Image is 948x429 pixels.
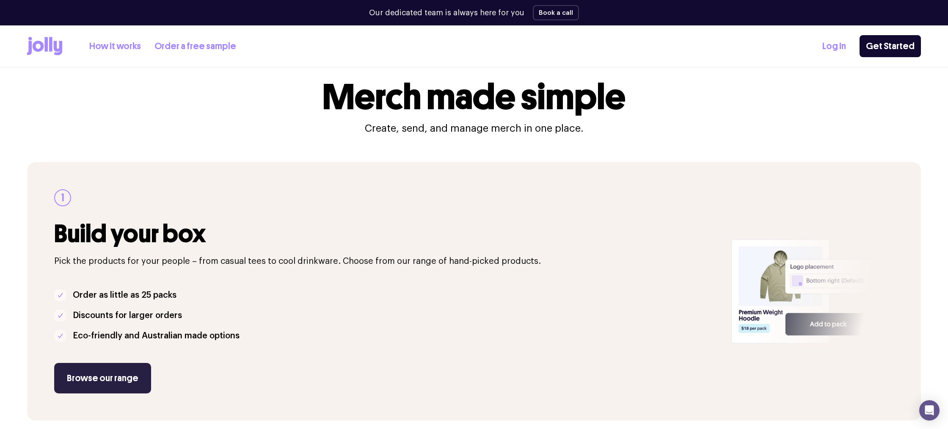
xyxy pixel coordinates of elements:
[73,309,182,322] p: Discounts for larger orders
[369,7,524,19] p: Our dedicated team is always here for you
[73,288,176,302] p: Order as little as 25 packs
[533,5,579,20] button: Book a call
[54,363,151,393] a: Browse our range
[89,39,141,53] a: How it works
[54,220,721,248] h3: Build your box
[365,122,584,135] p: Create, send, and manage merch in one place.
[54,255,721,268] p: Pick the products for your people – from casual tees to cool drinkware. Choose from our range of ...
[860,35,921,57] a: Get Started
[822,39,846,53] a: Log In
[54,189,71,206] div: 1
[322,79,626,115] h1: Merch made simple
[919,400,940,421] div: Open Intercom Messenger
[73,329,240,343] p: Eco-friendly and Australian made options
[154,39,236,53] a: Order a free sample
